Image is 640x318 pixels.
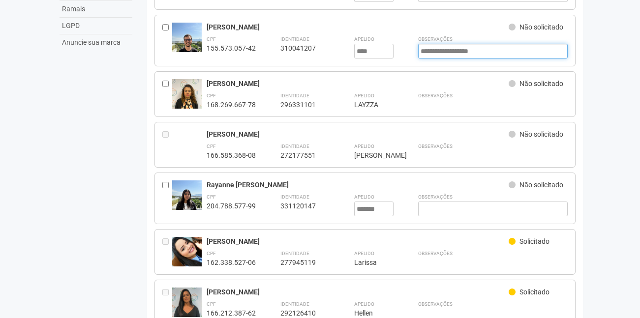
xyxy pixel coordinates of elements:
div: [PERSON_NAME] [207,288,509,296]
img: user.jpg [172,237,202,266]
div: [PERSON_NAME] [354,151,394,160]
strong: Identidade [280,144,309,149]
div: 292126410 [280,309,330,318]
strong: Apelido [354,301,374,307]
strong: Observações [418,93,453,98]
strong: Apelido [354,251,374,256]
a: Anuncie sua marca [60,34,132,51]
img: user.jpg [172,79,202,118]
div: LAYZZA [354,100,394,109]
strong: Apelido [354,194,374,200]
div: 166.585.368-08 [207,151,256,160]
strong: Observações [418,251,453,256]
a: Ramais [60,1,132,18]
strong: Identidade [280,251,309,256]
span: Não solicitado [519,130,563,138]
div: 272177551 [280,151,330,160]
strong: Identidade [280,36,309,42]
div: Rayanne [PERSON_NAME] [207,180,509,189]
div: Entre em contato com a Aministração para solicitar o cancelamento ou 2a via [162,237,172,267]
strong: Observações [418,36,453,42]
strong: Observações [418,194,453,200]
strong: Identidade [280,93,309,98]
span: Solicitado [519,237,549,245]
strong: Apelido [354,144,374,149]
strong: Observações [418,144,453,149]
div: [PERSON_NAME] [207,23,509,31]
span: Não solicitado [519,181,563,189]
strong: Apelido [354,36,374,42]
strong: CPF [207,251,216,256]
span: Solicitado [519,288,549,296]
strong: Identidade [280,301,309,307]
strong: CPF [207,93,216,98]
div: Entre em contato com a Aministração para solicitar o cancelamento ou 2a via [162,288,172,318]
strong: Identidade [280,194,309,200]
strong: CPF [207,194,216,200]
strong: CPF [207,36,216,42]
strong: CPF [207,301,216,307]
div: 162.338.527-06 [207,258,256,267]
div: 204.788.577-99 [207,202,256,210]
a: LGPD [60,18,132,34]
img: user.jpg [172,288,202,317]
div: [PERSON_NAME] [207,130,509,139]
strong: CPF [207,144,216,149]
img: user.jpg [172,23,202,62]
span: Não solicitado [519,23,563,31]
strong: Apelido [354,93,374,98]
strong: Observações [418,301,453,307]
div: [PERSON_NAME] [207,237,509,246]
img: user.jpg [172,180,202,220]
div: 166.212.387-62 [207,309,256,318]
div: 277945119 [280,258,330,267]
div: 296331101 [280,100,330,109]
div: Larissa [354,258,394,267]
div: 168.269.667-78 [207,100,256,109]
div: 310041207 [280,44,330,53]
div: Hellen [354,309,394,318]
div: 155.573.057-42 [207,44,256,53]
span: Não solicitado [519,80,563,87]
div: [PERSON_NAME] [207,79,509,88]
div: 331120147 [280,202,330,210]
